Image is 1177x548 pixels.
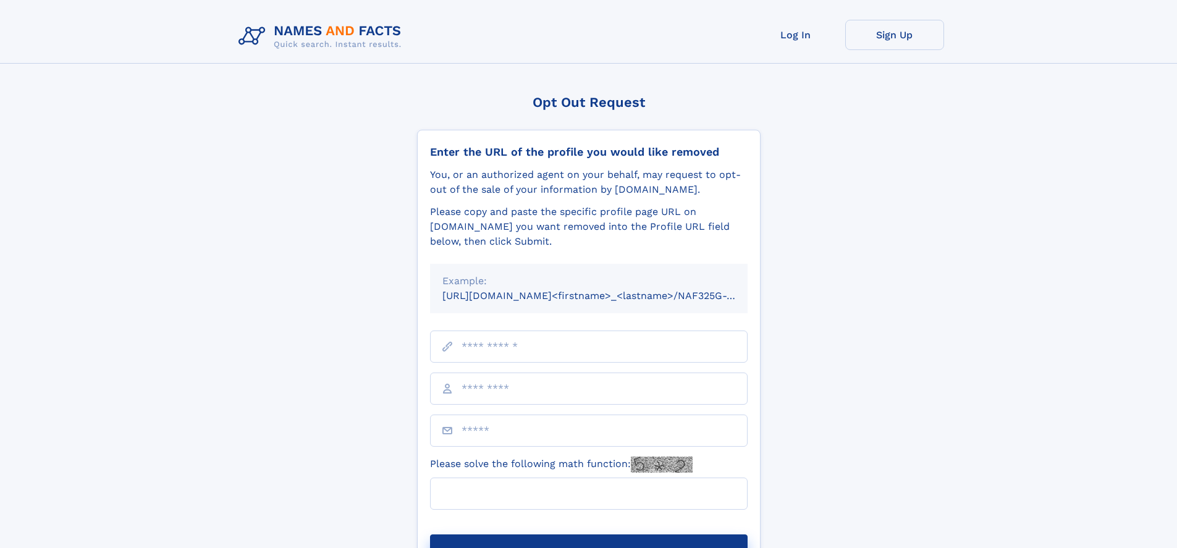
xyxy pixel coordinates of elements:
[442,274,735,289] div: Example:
[746,20,845,50] a: Log In
[430,167,748,197] div: You, or an authorized agent on your behalf, may request to opt-out of the sale of your informatio...
[845,20,944,50] a: Sign Up
[417,95,761,110] div: Opt Out Request
[442,290,771,301] small: [URL][DOMAIN_NAME]<firstname>_<lastname>/NAF325G-xxxxxxxx
[430,204,748,249] div: Please copy and paste the specific profile page URL on [DOMAIN_NAME] you want removed into the Pr...
[430,145,748,159] div: Enter the URL of the profile you would like removed
[234,20,411,53] img: Logo Names and Facts
[430,457,693,473] label: Please solve the following math function:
